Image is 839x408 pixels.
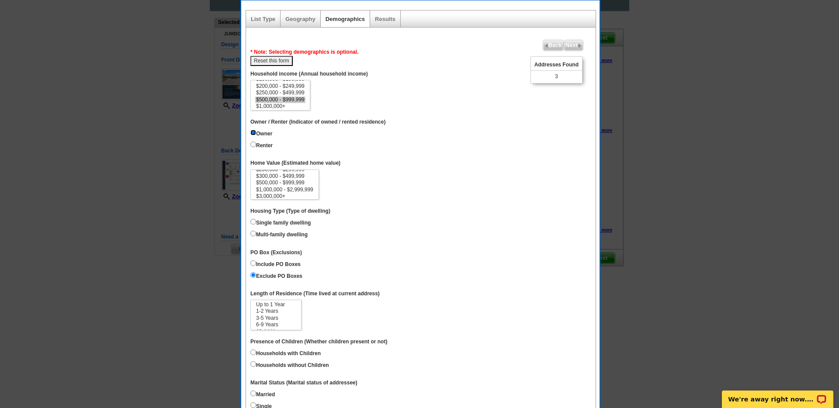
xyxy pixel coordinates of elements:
[251,16,275,22] a: List Type
[255,90,305,96] option: $250,000 - $499,999
[285,16,315,22] a: Geography
[578,44,582,48] img: button-next-arrow-gray.png
[250,259,301,268] label: Include PO Boxes
[555,73,558,80] span: 3
[564,40,583,51] a: Next
[255,166,314,173] option: $200,000 - $299,999
[250,70,368,78] label: Household income (Annual household income)
[250,338,387,346] label: Presence of Children (Whether children present or not)
[250,270,302,280] label: Exclude PO Boxes
[255,301,297,308] option: Up to 1 Year
[250,118,385,126] label: Owner / Renter (Indicator of owned / rented residence)
[250,217,311,227] label: Single family dwelling
[544,44,548,48] img: button-prev-arrow-gray.png
[250,249,302,256] label: PO Box (Exclusions)
[255,83,305,90] option: $200,000 - $249,999
[250,159,340,167] label: Home Value (Estimated home value)
[250,272,256,278] input: Exclude PO Boxes
[250,207,330,215] label: Housing Type (Type of dwelling)
[250,389,275,398] label: Married
[255,328,297,335] option: 10-14 Years
[255,180,314,186] option: $500,000 - $999,999
[255,308,297,315] option: 1-2 Years
[255,97,305,103] option: $500,000 - $999,999
[250,229,308,239] label: Multi-family dwelling
[250,49,358,55] span: * Note: Selecting demographics is optional.
[375,16,395,22] a: Results
[250,142,256,147] input: Renter
[250,130,256,135] input: Owner
[250,290,380,297] label: Length of Residence (Time lived at current address)
[255,103,305,110] option: $1,000,000+
[250,402,256,408] input: Single
[250,349,256,355] input: Households with Children
[564,40,583,51] span: Next
[250,360,329,369] label: Households without Children
[255,322,297,328] option: 6-9 Years
[250,56,293,66] button: Reset this form
[255,193,314,200] option: $3,000,000+
[250,219,256,225] input: Single family dwelling
[255,187,314,193] option: $1,000,000 - $2,999,999
[250,379,357,387] label: Marital Status (Marital status of addressee)
[250,128,272,138] label: Owner
[250,140,273,149] label: Renter
[531,59,582,71] span: Addresses Found
[326,16,365,22] a: Demographics
[543,40,564,51] a: Back
[250,348,321,357] label: Households with Children
[250,260,256,266] input: Include PO Boxes
[250,231,256,236] input: Multi-family dwelling
[250,361,256,367] input: Households without Children
[255,315,297,322] option: 3-5 Years
[716,380,839,408] iframe: LiveChat chat widget
[255,173,314,180] option: $300,000 - $499,999
[250,391,256,396] input: Married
